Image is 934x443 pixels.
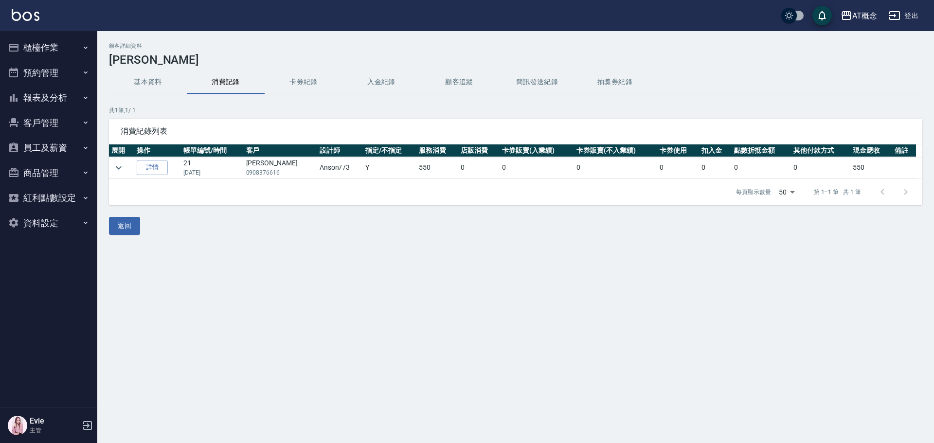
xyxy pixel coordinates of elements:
[732,144,791,157] th: 點數折抵金額
[458,144,500,157] th: 店販消費
[791,157,850,178] td: 0
[852,10,877,22] div: AT概念
[416,157,458,178] td: 550
[837,6,881,26] button: AT概念
[699,144,732,157] th: 扣入金
[4,110,93,136] button: 客戶管理
[181,157,243,178] td: 21
[420,71,498,94] button: 顧客追蹤
[657,157,699,178] td: 0
[317,157,363,178] td: Anson / /3
[109,144,134,157] th: 展開
[775,179,798,205] div: 50
[814,188,861,196] p: 第 1–1 筆 共 1 筆
[4,60,93,86] button: 預約管理
[121,126,911,136] span: 消費紀錄列表
[134,144,181,157] th: 操作
[4,135,93,160] button: 員工及薪資
[111,160,126,175] button: expand row
[850,144,892,157] th: 現金應收
[109,71,187,94] button: 基本資料
[317,144,363,157] th: 設計師
[4,35,93,60] button: 櫃檯作業
[4,211,93,236] button: 資料設定
[4,160,93,186] button: 商品管理
[458,157,500,178] td: 0
[246,168,315,177] p: 0908376616
[244,144,317,157] th: 客戶
[498,71,576,94] button: 簡訊發送紀錄
[4,85,93,110] button: 報表及分析
[363,157,416,178] td: Y
[137,160,168,175] a: 詳情
[183,168,241,177] p: [DATE]
[892,144,916,157] th: 備註
[244,157,317,178] td: [PERSON_NAME]
[699,157,732,178] td: 0
[574,157,657,178] td: 0
[791,144,850,157] th: 其他付款方式
[812,6,832,25] button: save
[576,71,654,94] button: 抽獎券紀錄
[187,71,265,94] button: 消費記錄
[736,188,771,196] p: 每頁顯示數量
[363,144,416,157] th: 指定/不指定
[265,71,342,94] button: 卡券紀錄
[342,71,420,94] button: 入金紀錄
[4,185,93,211] button: 紅利點數設定
[109,43,922,49] h2: 顧客詳細資料
[30,426,79,435] p: 主管
[500,144,574,157] th: 卡券販賣(入業績)
[12,9,39,21] img: Logo
[30,416,79,426] h5: Evie
[416,144,458,157] th: 服務消費
[109,217,140,235] button: 返回
[574,144,657,157] th: 卡券販賣(不入業績)
[657,144,699,157] th: 卡券使用
[732,157,791,178] td: 0
[500,157,574,178] td: 0
[850,157,892,178] td: 550
[109,53,922,67] h3: [PERSON_NAME]
[181,144,243,157] th: 帳單編號/時間
[8,416,27,435] img: Person
[109,106,922,115] p: 共 1 筆, 1 / 1
[885,7,922,25] button: 登出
